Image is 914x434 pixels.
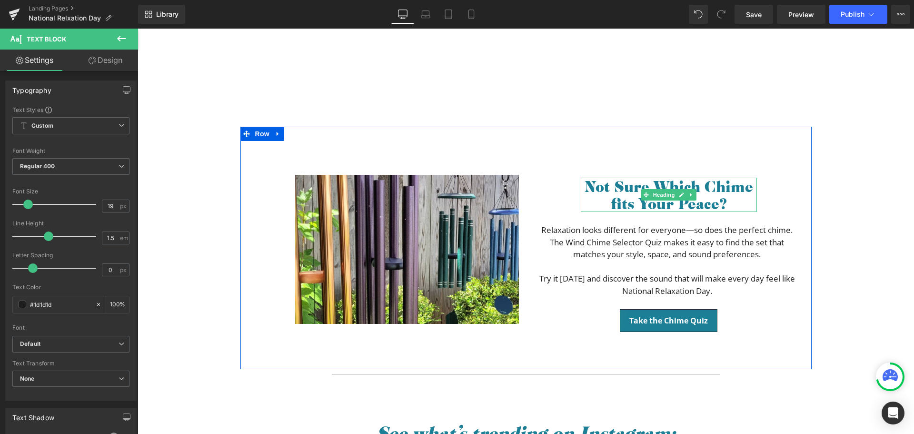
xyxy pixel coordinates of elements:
[29,5,138,12] a: Landing Pages
[120,203,128,209] span: px
[746,10,762,20] span: Save
[20,375,35,382] b: None
[71,50,140,71] a: Design
[30,299,91,310] input: Color
[513,161,539,172] span: Heading
[777,5,825,24] a: Preview
[12,360,129,367] div: Text Transform
[12,252,129,259] div: Letter Spacing
[12,148,129,154] div: Font Weight
[29,14,101,22] span: National Relxation Day
[447,148,616,185] font: Not Sure Which Chime fits Your Peace?
[841,10,864,18] span: Publish
[12,408,54,422] div: Text Shadow
[120,235,128,241] span: em
[20,340,40,348] i: Default
[788,10,814,20] span: Preview
[882,402,904,424] div: Open Intercom Messenger
[12,284,129,291] div: Text Color
[414,5,437,24] a: Laptop
[492,287,570,297] span: Take the Chime Quiz
[401,244,658,268] p: Try it [DATE] and discover the sound that will make every day feel like National Relaxation Day.
[891,5,910,24] button: More
[31,122,53,130] b: Custom
[238,392,538,416] em: See what’s trending on Instagram:
[115,98,134,112] span: Row
[20,162,55,170] b: Regular 400
[443,149,619,183] div: To enrich screen reader interactions, please activate Accessibility in Grammarly extension settings
[120,267,128,273] span: px
[106,296,129,313] div: %
[401,195,658,232] p: Relaxation looks different for everyone—so does the perfect chime. The Wind Chime Selector Quiz m...
[549,161,559,172] a: Expand / Collapse
[829,5,887,24] button: Publish
[437,5,460,24] a: Tablet
[396,188,667,268] div: To enrich screen reader interactions, please activate Accessibility in Grammarly extension settings
[27,35,66,43] span: Text Block
[712,5,731,24] button: Redo
[391,5,414,24] a: Desktop
[12,188,129,195] div: Font Size
[12,81,51,94] div: Typography
[12,220,129,227] div: Line Height
[689,5,708,24] button: Undo
[134,98,147,112] a: Expand / Collapse
[12,106,129,113] div: Text Styles
[12,324,129,331] div: Font
[138,5,185,24] a: New Library
[460,5,483,24] a: Mobile
[482,281,580,303] a: Take the Chime Quiz
[156,10,179,19] span: Library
